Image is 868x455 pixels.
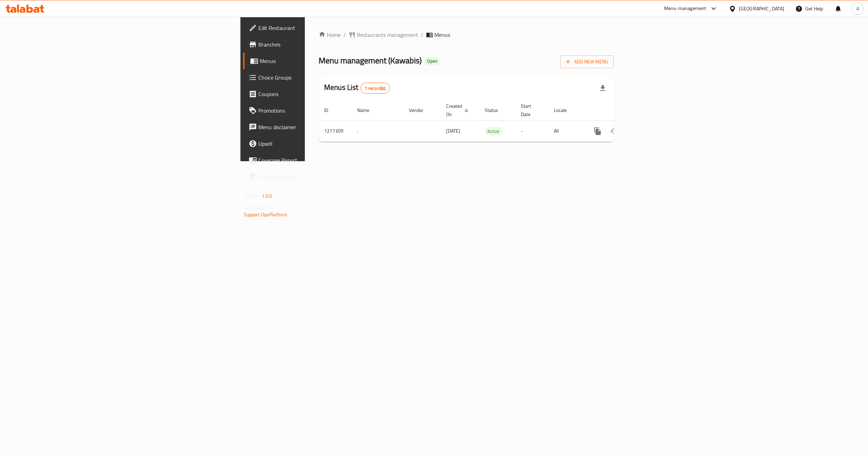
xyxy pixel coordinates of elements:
span: Coverage Report [258,156,380,164]
span: Choice Groups [258,73,380,82]
span: Upsell [258,139,380,148]
span: Branches [258,40,380,49]
span: Edit Restaurant [258,24,380,32]
div: Export file [595,80,611,96]
td: All [548,121,584,142]
span: Status [485,106,507,114]
a: Choice Groups [243,69,385,86]
div: [GEOGRAPHIC_DATA] [739,5,784,12]
span: Menus [434,31,450,39]
a: Support.OpsPlatform [244,210,288,219]
span: Get support on: [244,203,276,212]
span: Grocery Checklist [258,173,380,181]
a: Menu disclaimer [243,119,385,135]
a: Grocery Checklist [243,168,385,185]
span: ID [324,106,337,114]
span: Promotions [258,106,380,115]
span: [DATE] [446,126,460,135]
a: Promotions [243,102,385,119]
div: Menu-management [664,4,706,13]
button: Change Status [606,123,622,139]
button: Add New Menu [560,55,614,68]
a: Upsell [243,135,385,152]
span: Version: [244,192,261,200]
span: Active [485,127,502,135]
span: Restaurants management [357,31,418,39]
span: Vendor [409,106,432,114]
a: Coupons [243,86,385,102]
span: Locale [554,106,576,114]
button: more [589,123,606,139]
span: Coupons [258,90,380,98]
td: - [515,121,548,142]
span: Created On [446,102,471,118]
span: 1 record(s) [361,85,390,92]
li: / [421,31,423,39]
th: Actions [584,100,661,121]
span: Open [424,58,440,64]
span: Menus [260,57,380,65]
span: 1.0.0 [262,192,272,200]
div: Total records count [360,83,390,94]
nav: breadcrumb [319,31,614,39]
span: Name [357,106,378,114]
span: A [856,5,859,12]
a: Coverage Report [243,152,385,168]
div: Open [424,57,440,65]
span: Add New Menu [566,58,608,66]
a: Menus [243,53,385,69]
span: Menu disclaimer [258,123,380,131]
table: enhanced table [319,100,661,142]
a: Branches [243,36,385,53]
h2: Menus List [324,82,390,94]
a: Edit Restaurant [243,20,385,36]
span: Start Date [521,102,540,118]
